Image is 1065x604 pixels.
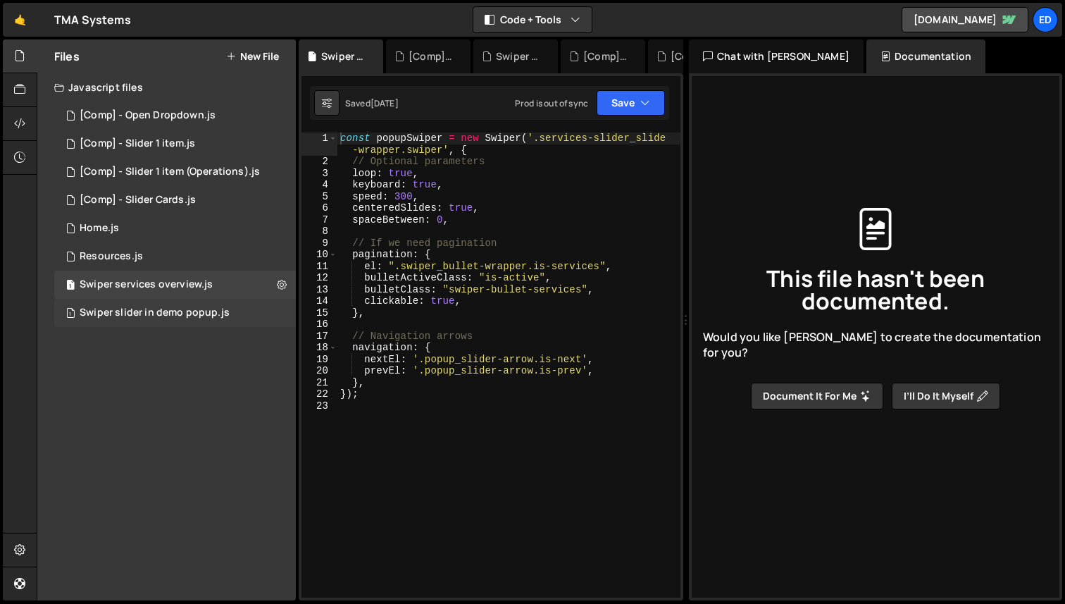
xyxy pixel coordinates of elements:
[301,156,337,168] div: 2
[301,307,337,319] div: 15
[301,214,337,226] div: 7
[80,278,213,291] div: Swiper services overview.js
[301,226,337,238] div: 8
[54,299,296,327] div: 15745/43499.js
[54,186,296,214] div: 15745/42002.js
[54,49,80,64] h2: Files
[54,214,296,242] div: 15745/41882.js
[66,309,75,320] span: 1
[597,90,665,116] button: Save
[301,365,337,377] div: 20
[301,354,337,366] div: 19
[703,329,1048,361] span: Would you like [PERSON_NAME] to create the documentation for you?
[301,249,337,261] div: 10
[370,97,399,109] div: [DATE]
[496,49,541,63] div: Swiper slider in demo popup.js
[473,7,592,32] button: Code + Tools
[80,137,195,150] div: [Comp] - Slider 1 item.js
[902,7,1028,32] a: [DOMAIN_NAME]
[301,342,337,354] div: 18
[301,202,337,214] div: 6
[703,267,1048,312] span: This file hasn't been documented.
[37,73,296,101] div: Javascript files
[301,238,337,249] div: 9
[409,49,454,63] div: [Comp] - Open Dropdown.js
[689,39,864,73] div: Chat with [PERSON_NAME]
[80,222,119,235] div: Home.js
[866,39,985,73] div: Documentation
[80,109,216,122] div: [Comp] - Open Dropdown.js
[80,194,196,207] div: [Comp] - Slider Cards.js
[54,271,296,299] div: 15745/44803.js
[66,281,75,292] span: 1
[301,168,337,180] div: 3
[54,130,296,158] div: 15745/41885.js
[301,272,337,284] div: 12
[892,383,1000,409] button: I’ll do it myself
[3,3,37,37] a: 🤙
[80,307,230,319] div: Swiper slider in demo popup.js
[301,319,337,331] div: 16
[301,377,337,389] div: 21
[583,49,628,63] div: [Comp] - Slider Cards.js
[301,400,337,412] div: 23
[321,49,366,63] div: Swiper services overview.js
[301,284,337,296] div: 13
[226,51,279,62] button: New File
[54,101,296,130] div: 15745/41947.js
[1033,7,1058,32] a: Ed
[301,132,337,156] div: 1
[301,295,337,307] div: 14
[54,11,131,28] div: TMA Systems
[345,97,399,109] div: Saved
[301,261,337,273] div: 11
[515,97,588,109] div: Prod is out of sync
[301,191,337,203] div: 5
[80,166,260,178] div: [Comp] - Slider 1 item (Operations).js
[54,158,296,186] div: 15745/41948.js
[80,250,143,263] div: Resources.js
[301,179,337,191] div: 4
[54,242,296,271] div: 15745/44306.js
[751,383,883,409] button: Document it for me
[671,49,716,63] div: [Comp] - Slider 1 item (Operations).js
[301,331,337,343] div: 17
[301,388,337,400] div: 22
